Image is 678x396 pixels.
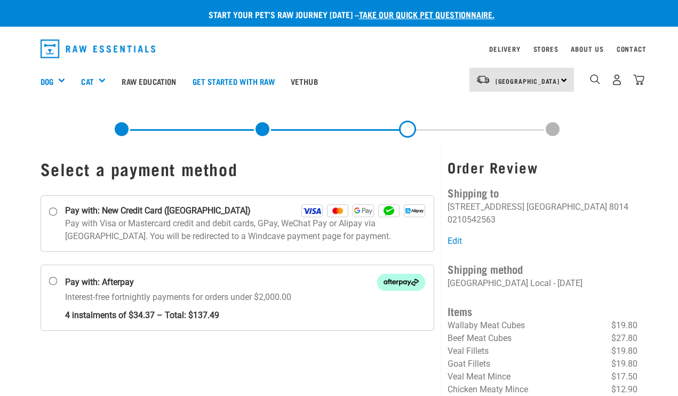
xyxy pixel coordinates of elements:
span: Veal Meat Mince [448,371,511,382]
span: Beef Meat Cubes [448,333,512,343]
a: Dog [41,75,53,88]
span: $12.90 [611,383,637,396]
p: Interest-free fortnightly payments for orders under $2,000.00 [65,291,426,322]
p: Pay with Visa or Mastercard credit and debit cards, GPay, WeChat Pay or Alipay via [GEOGRAPHIC_DA... [65,217,426,243]
a: Edit [448,236,462,246]
span: $27.80 [611,332,637,345]
span: $19.80 [611,345,637,358]
li: [STREET_ADDRESS] [448,202,524,212]
h1: Select a payment method [41,159,435,178]
h3: Order Review [448,159,637,176]
a: Vethub [283,60,326,102]
img: van-moving.png [476,75,490,84]
h4: Items [448,303,637,319]
span: Goat Fillets [448,359,490,369]
strong: Pay with: Afterpay [65,276,134,289]
h4: Shipping to [448,184,637,201]
span: $19.80 [611,319,637,332]
strong: 4 instalments of $34.37 – Total: $137.49 [65,304,426,322]
a: Contact [617,47,647,51]
nav: dropdown navigation [32,35,647,62]
a: take our quick pet questionnaire. [359,12,494,17]
h4: Shipping method [448,260,637,277]
span: Chicken Meaty Mince [448,384,528,394]
a: Stores [533,47,559,51]
input: Pay with: Afterpay Afterpay Interest-free fortnightly payments for orders under $2,000.00 4 insta... [49,276,57,285]
span: $19.80 [611,358,637,370]
a: Delivery [489,47,520,51]
strong: Pay with: New Credit Card ([GEOGRAPHIC_DATA]) [65,204,251,217]
span: [GEOGRAPHIC_DATA] [496,79,560,83]
img: Mastercard [327,204,348,217]
img: user.png [611,74,623,85]
span: Wallaby Meat Cubes [448,320,525,330]
span: Veal Fillets [448,346,489,356]
input: Pay with: New Credit Card ([GEOGRAPHIC_DATA]) Visa Mastercard GPay WeChat Alipay Pay with Visa or... [49,207,57,216]
a: Get started with Raw [185,60,283,102]
a: Cat [81,75,93,88]
img: Afterpay [377,274,425,290]
li: 0210542563 [448,215,496,225]
img: WeChat [378,204,400,217]
span: $17.50 [611,370,637,383]
p: [GEOGRAPHIC_DATA] Local - [DATE] [448,277,637,290]
img: Alipay [404,204,425,217]
img: Raw Essentials Logo [41,39,156,58]
li: [GEOGRAPHIC_DATA] 8014 [527,202,628,212]
img: GPay [353,204,374,217]
a: Raw Education [114,60,184,102]
img: Visa [301,204,323,217]
img: home-icon-1@2x.png [590,74,600,84]
a: About Us [571,47,603,51]
img: home-icon@2x.png [633,74,644,85]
